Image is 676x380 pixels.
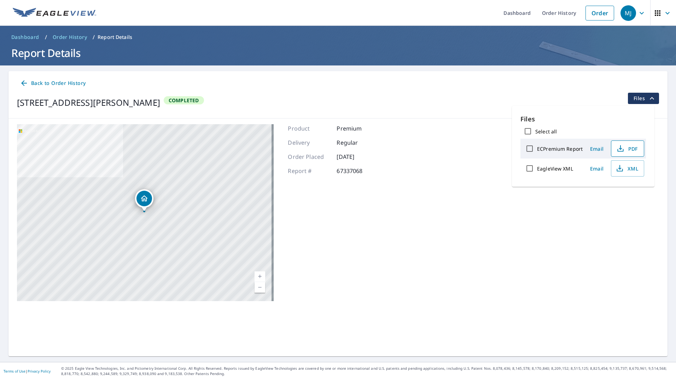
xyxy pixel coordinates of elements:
a: Privacy Policy [28,369,51,374]
span: Completed [164,97,203,104]
p: Report # [288,167,330,175]
p: Premium [337,124,379,133]
p: © 2025 Eagle View Technologies, Inc. and Pictometry International Corp. All Rights Reserved. Repo... [61,366,672,376]
a: Current Level 17, Zoom In [255,271,265,282]
span: Back to Order History [20,79,86,88]
span: Files [634,94,656,103]
nav: breadcrumb [8,31,668,43]
button: XML [611,160,644,177]
p: Files [520,114,646,124]
p: Regular [337,138,379,147]
button: PDF [611,140,644,157]
a: Order [585,6,614,21]
label: EagleView XML [537,165,573,172]
span: PDF [616,144,638,153]
button: filesDropdownBtn-67337068 [628,93,659,104]
p: Order Placed [288,152,330,161]
p: Product [288,124,330,133]
img: EV Logo [13,8,96,18]
div: Dropped pin, building 1, Residential property, 226 Eastview Dr Bostic, NC 28018 [135,189,153,211]
span: XML [616,164,638,173]
span: Dashboard [11,34,39,41]
div: [STREET_ADDRESS][PERSON_NAME] [17,96,160,109]
span: Email [588,165,605,172]
p: Delivery [288,138,330,147]
a: Order History [50,31,90,43]
a: Back to Order History [17,77,88,90]
a: Dashboard [8,31,42,43]
p: 67337068 [337,167,379,175]
li: / [45,33,47,41]
p: Report Details [98,34,132,41]
button: Email [585,163,608,174]
label: ECPremium Report [537,145,583,152]
label: Select all [535,128,557,135]
p: | [4,369,51,373]
div: MJ [620,5,636,21]
li: / [93,33,95,41]
button: Email [585,143,608,154]
h1: Report Details [8,46,668,60]
a: Current Level 17, Zoom Out [255,282,265,293]
span: Email [588,145,605,152]
span: Order History [53,34,87,41]
p: [DATE] [337,152,379,161]
a: Terms of Use [4,369,25,374]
